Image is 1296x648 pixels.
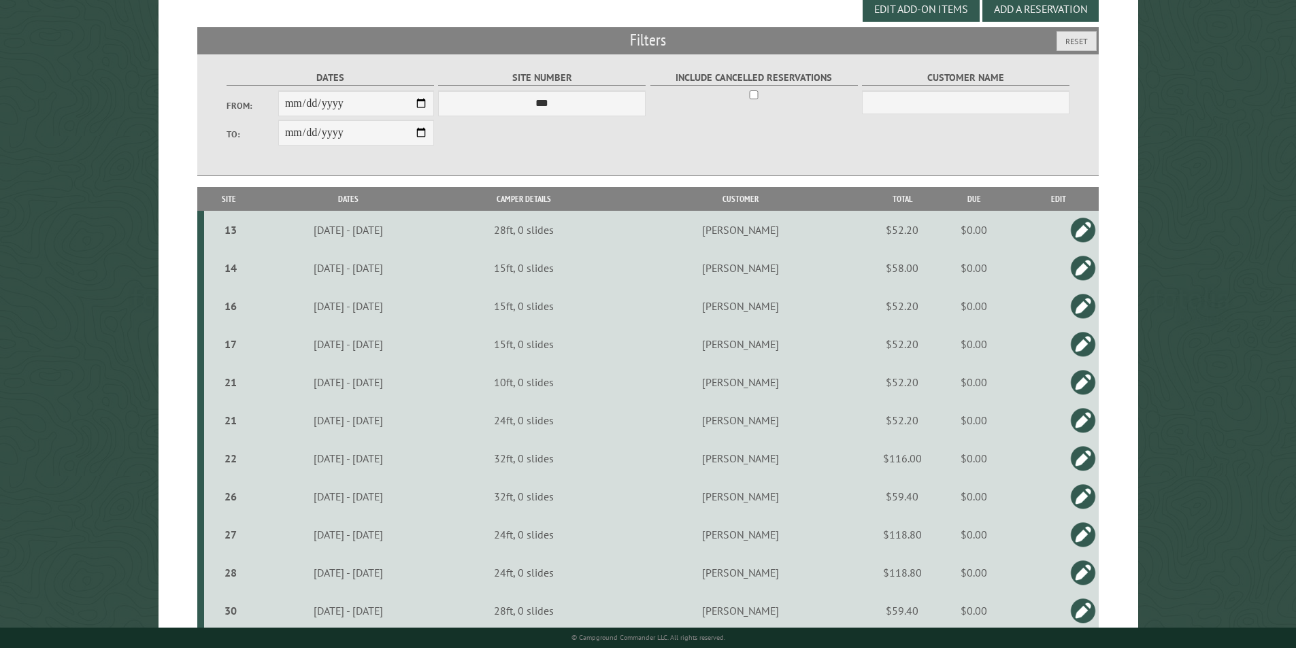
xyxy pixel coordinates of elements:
td: $0.00 [929,515,1018,553]
div: [DATE] - [DATE] [256,490,440,503]
label: Include Cancelled Reservations [650,70,858,86]
td: 28ft, 0 slides [442,211,605,249]
td: [PERSON_NAME] [605,439,875,477]
td: [PERSON_NAME] [605,325,875,363]
td: 24ft, 0 slides [442,553,605,592]
th: Site [204,187,254,211]
td: [PERSON_NAME] [605,592,875,630]
label: To: [227,128,278,141]
div: [DATE] - [DATE] [256,413,440,427]
div: 21 [210,375,252,389]
td: $0.00 [929,249,1018,287]
div: 27 [210,528,252,541]
th: Total [875,187,929,211]
th: Camper Details [442,187,605,211]
div: 17 [210,337,252,351]
td: [PERSON_NAME] [605,477,875,515]
div: [DATE] - [DATE] [256,566,440,579]
div: 21 [210,413,252,427]
td: 28ft, 0 slides [442,592,605,630]
td: $59.40 [875,592,929,630]
td: $0.00 [929,211,1018,249]
div: [DATE] - [DATE] [256,223,440,237]
div: 13 [210,223,252,237]
td: $0.00 [929,401,1018,439]
td: $0.00 [929,287,1018,325]
label: Dates [227,70,434,86]
div: 16 [210,299,252,313]
td: $59.40 [875,477,929,515]
td: 32ft, 0 slides [442,477,605,515]
h2: Filters [197,27,1099,53]
td: $116.00 [875,439,929,477]
td: $0.00 [929,477,1018,515]
td: $0.00 [929,592,1018,630]
td: 24ft, 0 slides [442,401,605,439]
td: $0.00 [929,325,1018,363]
td: [PERSON_NAME] [605,553,875,592]
label: Site Number [438,70,646,86]
label: Customer Name [862,70,1069,86]
td: [PERSON_NAME] [605,363,875,401]
td: $118.80 [875,515,929,553]
div: [DATE] - [DATE] [256,375,440,389]
small: © Campground Commander LLC. All rights reserved. [571,633,725,642]
td: $52.20 [875,401,929,439]
td: [PERSON_NAME] [605,401,875,439]
td: 15ft, 0 slides [442,249,605,287]
td: 24ft, 0 slides [442,515,605,553]
td: $52.20 [875,287,929,325]
div: 14 [210,261,252,275]
th: Due [929,187,1018,211]
td: [PERSON_NAME] [605,249,875,287]
td: $118.80 [875,553,929,592]
div: [DATE] - [DATE] [256,261,440,275]
div: [DATE] - [DATE] [256,337,440,351]
div: [DATE] - [DATE] [256,528,440,541]
td: 10ft, 0 slides [442,363,605,401]
div: 26 [210,490,252,503]
td: 32ft, 0 slides [442,439,605,477]
button: Reset [1057,31,1097,51]
div: [DATE] - [DATE] [256,451,440,465]
div: 22 [210,451,252,465]
td: [PERSON_NAME] [605,515,875,553]
div: [DATE] - [DATE] [256,299,440,313]
td: [PERSON_NAME] [605,287,875,325]
td: $58.00 [875,249,929,287]
div: 28 [210,566,252,579]
td: $0.00 [929,439,1018,477]
td: 15ft, 0 slides [442,287,605,325]
td: $52.20 [875,363,929,401]
td: 15ft, 0 slides [442,325,605,363]
div: 30 [210,604,252,617]
td: $52.20 [875,325,929,363]
label: From: [227,99,278,112]
td: [PERSON_NAME] [605,211,875,249]
th: Edit [1018,187,1099,211]
td: $52.20 [875,211,929,249]
th: Customer [605,187,875,211]
th: Dates [254,187,442,211]
div: [DATE] - [DATE] [256,604,440,617]
td: $0.00 [929,553,1018,592]
td: $0.00 [929,363,1018,401]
